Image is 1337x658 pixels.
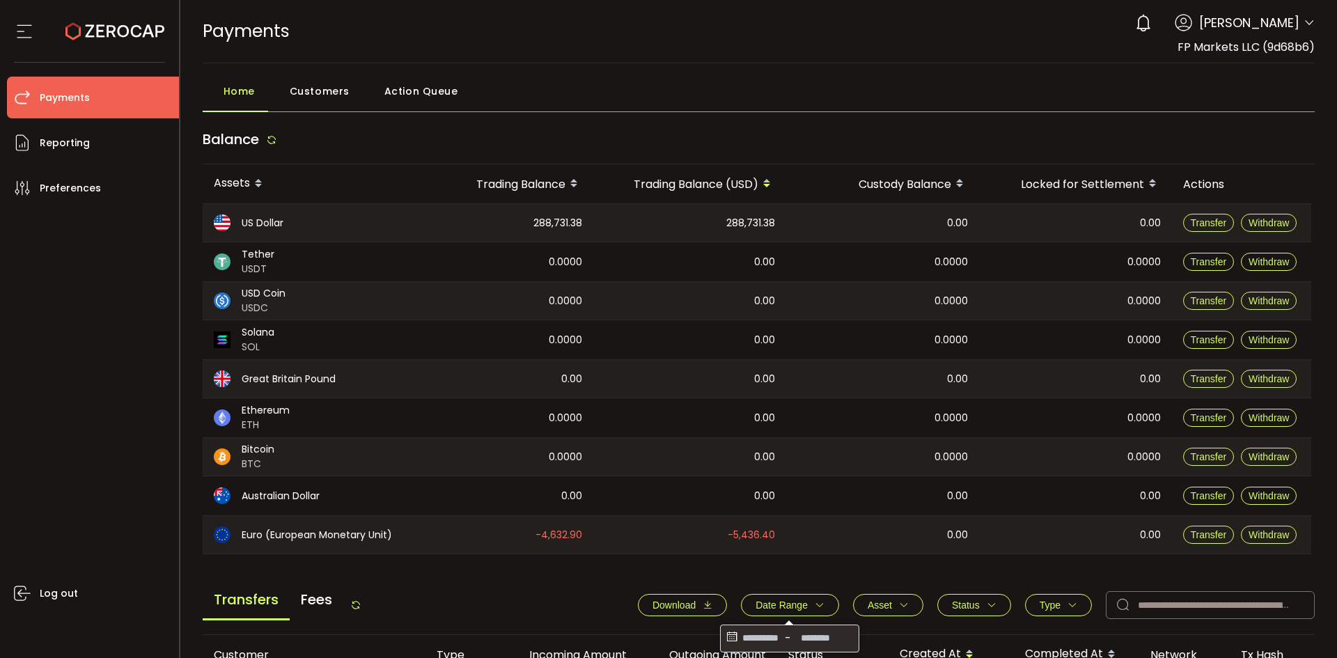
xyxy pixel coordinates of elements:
[786,172,979,196] div: Custody Balance
[1127,449,1161,465] span: 0.0000
[1025,594,1092,616] button: Type
[242,286,286,301] span: USD Coin
[1183,448,1235,466] button: Transfer
[652,600,696,611] span: Download
[756,600,808,611] span: Date Range
[1183,526,1235,544] button: Transfer
[40,583,78,604] span: Log out
[1183,214,1235,232] button: Transfer
[224,77,255,105] span: Home
[40,133,90,153] span: Reporting
[242,247,274,262] span: Tether
[1249,451,1289,462] span: Withdraw
[754,254,775,270] span: 0.00
[1183,370,1235,388] button: Transfer
[290,581,343,618] span: Fees
[214,214,230,231] img: usd_portfolio.svg
[638,594,727,616] button: Download
[728,527,775,543] span: -5,436.40
[754,488,775,504] span: 0.00
[947,488,968,504] span: 0.00
[1249,256,1289,267] span: Withdraw
[203,19,290,43] span: Payments
[1191,451,1227,462] span: Transfer
[203,130,259,149] span: Balance
[1199,13,1299,32] span: [PERSON_NAME]
[1140,527,1161,543] span: 0.00
[754,332,775,348] span: 0.00
[214,331,230,348] img: sol_portfolio.png
[1249,412,1289,423] span: Withdraw
[754,293,775,309] span: 0.00
[549,449,582,465] span: 0.0000
[754,371,775,387] span: 0.00
[549,410,582,426] span: 0.0000
[1191,295,1227,306] span: Transfer
[947,215,968,231] span: 0.00
[1241,214,1297,232] button: Withdraw
[1172,176,1311,192] div: Actions
[1241,331,1297,349] button: Withdraw
[781,627,795,650] span: -
[40,178,101,198] span: Preferences
[1127,332,1161,348] span: 0.0000
[242,528,392,542] span: Euro (European Monetary Unit)
[549,293,582,309] span: 0.0000
[384,77,458,105] span: Action Queue
[242,301,286,315] span: USDC
[1191,256,1227,267] span: Transfer
[1191,334,1227,345] span: Transfer
[242,262,274,276] span: USDT
[214,409,230,426] img: eth_portfolio.svg
[214,370,230,387] img: gbp_portfolio.svg
[290,77,350,105] span: Customers
[1140,488,1161,504] span: 0.00
[214,292,230,309] img: usdc_portfolio.svg
[1241,370,1297,388] button: Withdraw
[1249,529,1289,540] span: Withdraw
[947,527,968,543] span: 0.00
[1127,254,1161,270] span: 0.0000
[561,371,582,387] span: 0.00
[1249,334,1289,345] span: Withdraw
[242,418,290,432] span: ETH
[1249,490,1289,501] span: Withdraw
[40,88,90,108] span: Payments
[1183,331,1235,349] button: Transfer
[549,254,582,270] span: 0.0000
[935,410,968,426] span: 0.0000
[242,403,290,418] span: Ethereum
[1127,293,1161,309] span: 0.0000
[937,594,1011,616] button: Status
[979,172,1172,196] div: Locked for Settlement
[1241,448,1297,466] button: Withdraw
[1267,591,1337,658] iframe: Chat Widget
[868,600,892,611] span: Asset
[1241,409,1297,427] button: Withdraw
[1191,490,1227,501] span: Transfer
[754,449,775,465] span: 0.00
[1178,39,1315,55] span: FP Markets LLC (9d68b6)
[535,527,582,543] span: -4,632.90
[754,410,775,426] span: 0.00
[952,600,980,611] span: Status
[561,488,582,504] span: 0.00
[1140,215,1161,231] span: 0.00
[1249,217,1289,228] span: Withdraw
[203,172,419,196] div: Assets
[1191,217,1227,228] span: Transfer
[1183,487,1235,505] button: Transfer
[1191,529,1227,540] span: Transfer
[533,215,582,231] span: 288,731.38
[242,457,274,471] span: BTC
[1183,253,1235,271] button: Transfer
[726,215,775,231] span: 288,731.38
[1241,292,1297,310] button: Withdraw
[214,253,230,270] img: usdt_portfolio.svg
[242,372,336,386] span: Great Britain Pound
[935,293,968,309] span: 0.0000
[214,526,230,543] img: eur_portfolio.svg
[1241,253,1297,271] button: Withdraw
[549,332,582,348] span: 0.0000
[214,487,230,504] img: aud_portfolio.svg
